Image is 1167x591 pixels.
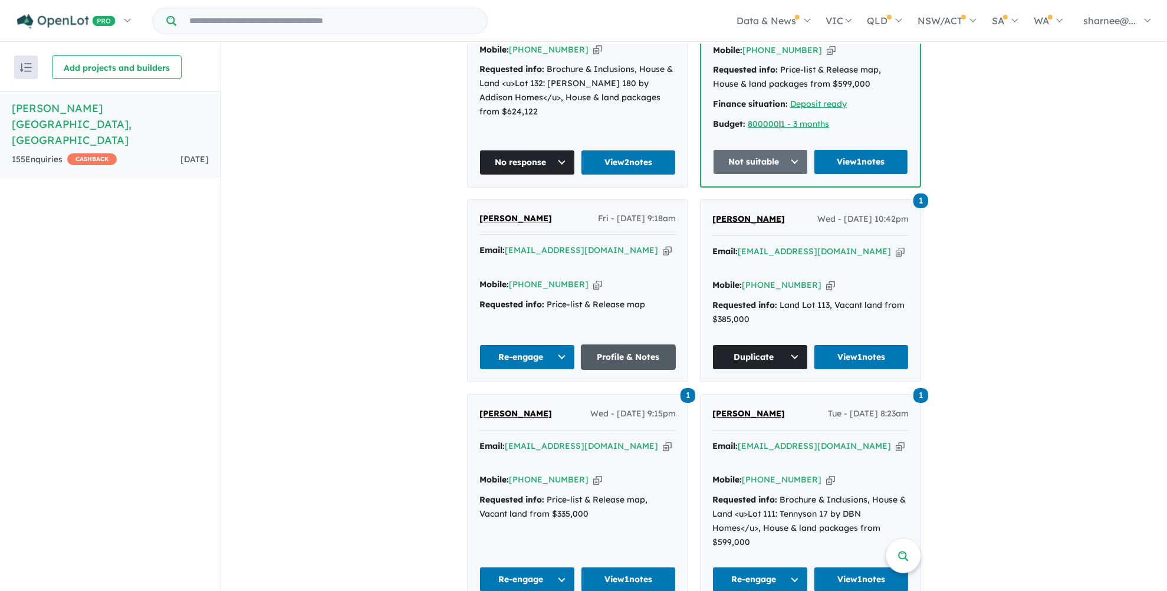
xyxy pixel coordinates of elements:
[742,280,821,290] a: [PHONE_NUMBER]
[913,192,928,208] a: 1
[67,153,117,165] span: CASHBACK
[479,493,676,521] div: Price-list & Release map, Vacant land from $335,000
[712,214,785,224] span: [PERSON_NAME]
[509,44,589,55] a: [PHONE_NUMBER]
[681,387,695,403] a: 1
[748,119,779,129] a: 800000
[663,440,672,452] button: Copy
[1083,15,1136,27] span: sharnee@...
[814,344,909,370] a: View1notes
[505,441,658,451] a: [EMAIL_ADDRESS][DOMAIN_NAME]
[479,213,552,224] span: [PERSON_NAME]
[712,441,738,451] strong: Email:
[828,407,909,421] span: Tue - [DATE] 8:23am
[712,407,785,421] a: [PERSON_NAME]
[713,149,808,175] button: Not suitable
[479,494,544,505] strong: Requested info:
[817,212,909,226] span: Wed - [DATE] 10:42pm
[17,14,116,29] img: Openlot PRO Logo White
[826,279,835,291] button: Copy
[712,408,785,419] span: [PERSON_NAME]
[593,44,602,56] button: Copy
[742,474,821,485] a: [PHONE_NUMBER]
[581,150,676,175] a: View2notes
[712,300,777,310] strong: Requested info:
[479,245,505,255] strong: Email:
[505,245,658,255] a: [EMAIL_ADDRESS][DOMAIN_NAME]
[663,244,672,257] button: Copy
[479,63,676,119] div: Brochure & Inclusions, House & Land <u>Lot 132: [PERSON_NAME] 180 by Addison Homes</u>, House & l...
[479,150,575,175] button: No response
[712,344,808,370] button: Duplicate
[713,64,778,75] strong: Requested info:
[713,63,908,91] div: Price-list & Release map, House & land packages from $599,000
[479,299,544,310] strong: Requested info:
[790,98,847,109] a: Deposit ready
[479,474,509,485] strong: Mobile:
[479,408,552,419] span: [PERSON_NAME]
[713,117,908,132] div: |
[913,193,928,208] span: 1
[479,212,552,226] a: [PERSON_NAME]
[20,63,32,72] img: sort.svg
[509,474,589,485] a: [PHONE_NUMBER]
[12,100,209,148] h5: [PERSON_NAME][GEOGRAPHIC_DATA] , [GEOGRAPHIC_DATA]
[479,279,509,290] strong: Mobile:
[479,344,575,370] button: Re-engage
[598,212,676,226] span: Fri - [DATE] 9:18am
[179,8,485,34] input: Try estate name, suburb, builder or developer
[713,119,745,129] strong: Budget:
[681,388,695,403] span: 1
[590,407,676,421] span: Wed - [DATE] 9:15pm
[712,493,909,549] div: Brochure & Inclusions, House & Land <u>Lot 111: Tennyson 17 by DBN Homes</u>, House & land packag...
[479,64,544,74] strong: Requested info:
[581,344,676,370] a: Profile & Notes
[712,280,742,290] strong: Mobile:
[896,440,905,452] button: Copy
[738,246,891,257] a: [EMAIL_ADDRESS][DOMAIN_NAME]
[712,246,738,257] strong: Email:
[712,298,909,327] div: Land Lot 113, Vacant land from $385,000
[896,245,905,258] button: Copy
[52,55,182,79] button: Add projects and builders
[593,474,602,486] button: Copy
[742,45,822,55] a: [PHONE_NUMBER]
[479,441,505,451] strong: Email:
[713,45,742,55] strong: Mobile:
[814,149,909,175] a: View1notes
[713,98,788,109] strong: Finance situation:
[827,44,836,57] button: Copy
[913,388,928,403] span: 1
[12,153,117,167] div: 155 Enquir ies
[738,441,891,451] a: [EMAIL_ADDRESS][DOMAIN_NAME]
[913,387,928,403] a: 1
[781,119,829,129] a: 1 - 3 months
[479,407,552,421] a: [PERSON_NAME]
[479,298,676,312] div: Price-list & Release map
[180,154,209,165] span: [DATE]
[712,494,777,505] strong: Requested info:
[593,278,602,291] button: Copy
[712,474,742,485] strong: Mobile:
[712,212,785,226] a: [PERSON_NAME]
[509,279,589,290] a: [PHONE_NUMBER]
[826,474,835,486] button: Copy
[479,44,509,55] strong: Mobile:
